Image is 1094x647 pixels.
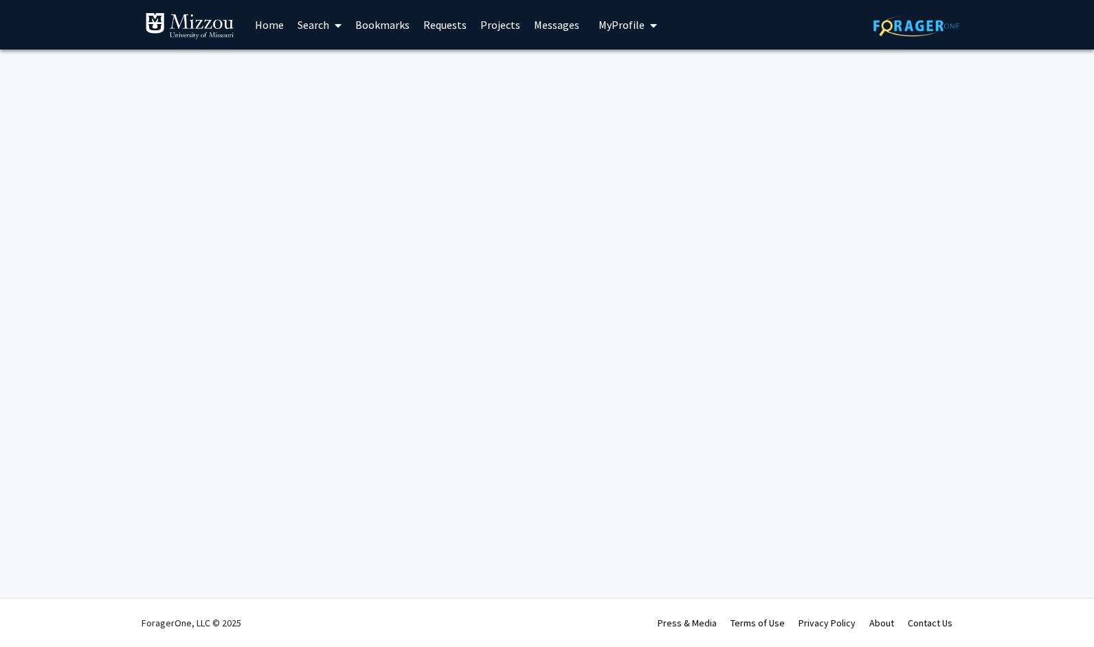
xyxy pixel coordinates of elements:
a: Privacy Policy [799,617,856,629]
a: Press & Media [658,617,717,629]
a: Bookmarks [348,1,416,49]
a: Requests [416,1,473,49]
a: Terms of Use [730,617,785,629]
a: Messages [527,1,586,49]
a: Home [248,1,291,49]
img: ForagerOne Logo [873,15,959,36]
span: My Profile [599,18,645,32]
a: Projects [473,1,527,49]
div: ForagerOne, LLC © 2025 [142,599,241,647]
a: About [869,617,894,629]
img: University of Missouri Logo [145,12,234,40]
a: Search [291,1,348,49]
a: Contact Us [908,617,952,629]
